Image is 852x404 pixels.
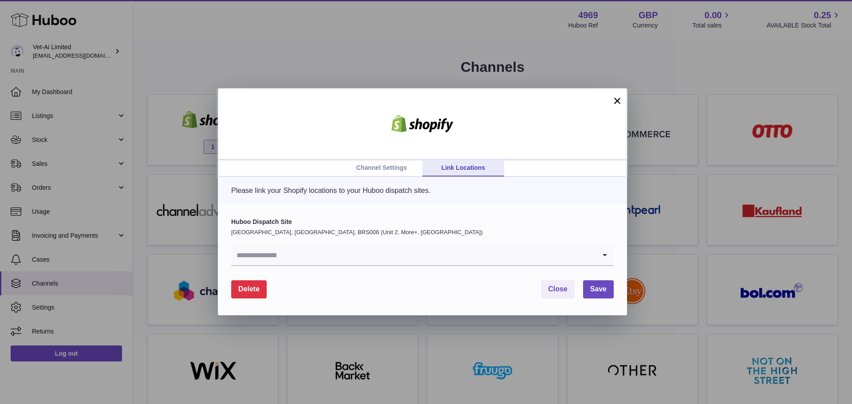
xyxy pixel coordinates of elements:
button: × [612,95,623,106]
button: Save [583,280,614,298]
input: Search for option [231,245,596,265]
button: Close [541,280,575,298]
p: [GEOGRAPHIC_DATA], [GEOGRAPHIC_DATA], BRS006 (Unit 2, More+, [GEOGRAPHIC_DATA]) [231,228,614,236]
img: shopify [385,115,460,133]
p: Please link your Shopify locations to your Huboo dispatch sites. [231,186,614,196]
div: Search for option [231,245,614,266]
a: Channel Settings [341,160,422,177]
span: Save [590,285,607,293]
label: Huboo Dispatch Site [231,218,614,226]
span: Delete [238,285,260,293]
span: Close [548,285,568,293]
a: Link Locations [422,160,504,177]
button: Delete [231,280,267,298]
